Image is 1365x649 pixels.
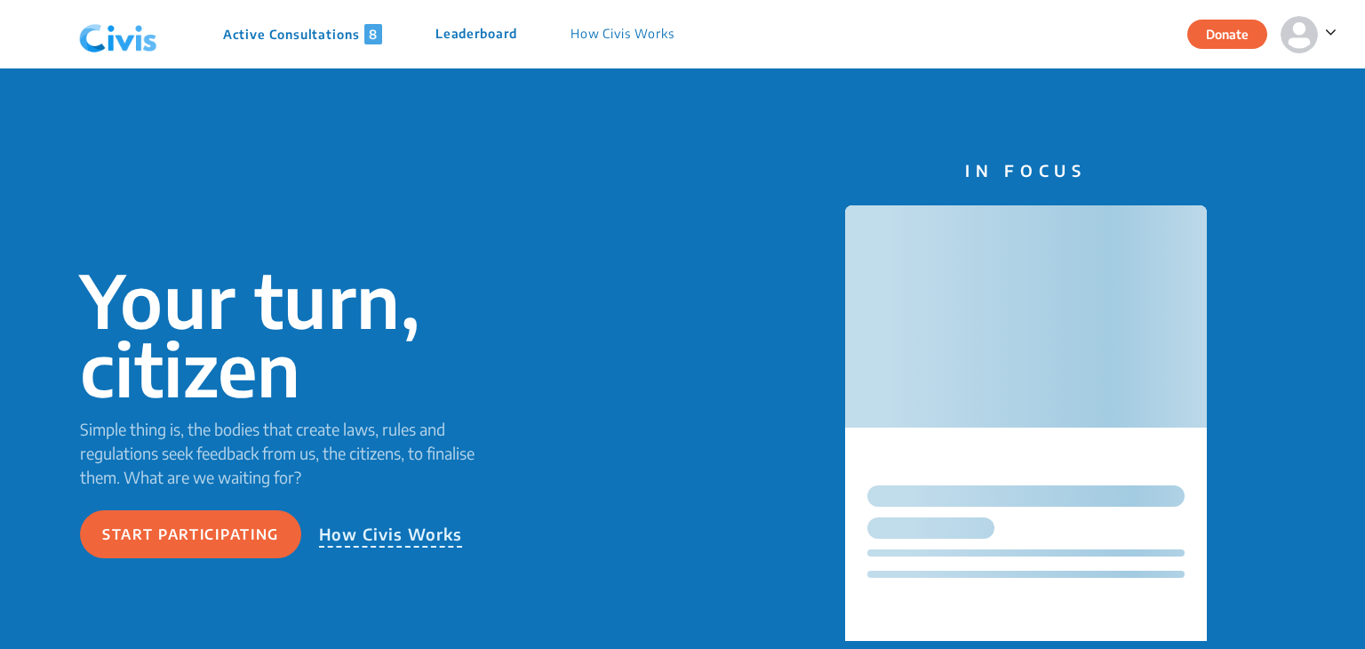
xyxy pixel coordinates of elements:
[1187,20,1267,49] button: Donate
[72,8,164,61] img: navlogo.png
[435,24,517,44] p: Leaderboard
[1281,16,1318,53] img: person-default.svg
[845,158,1207,182] p: IN FOCUS
[571,24,675,44] p: How Civis Works
[80,417,502,489] p: Simple thing is, the bodies that create laws, rules and regulations seek feedback from us, the ci...
[1187,24,1281,42] a: Donate
[364,24,382,44] span: 8
[223,24,382,44] p: Active Consultations
[80,510,301,558] button: Start participating
[319,522,463,548] p: How Civis Works
[80,266,502,403] p: Your turn, citizen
